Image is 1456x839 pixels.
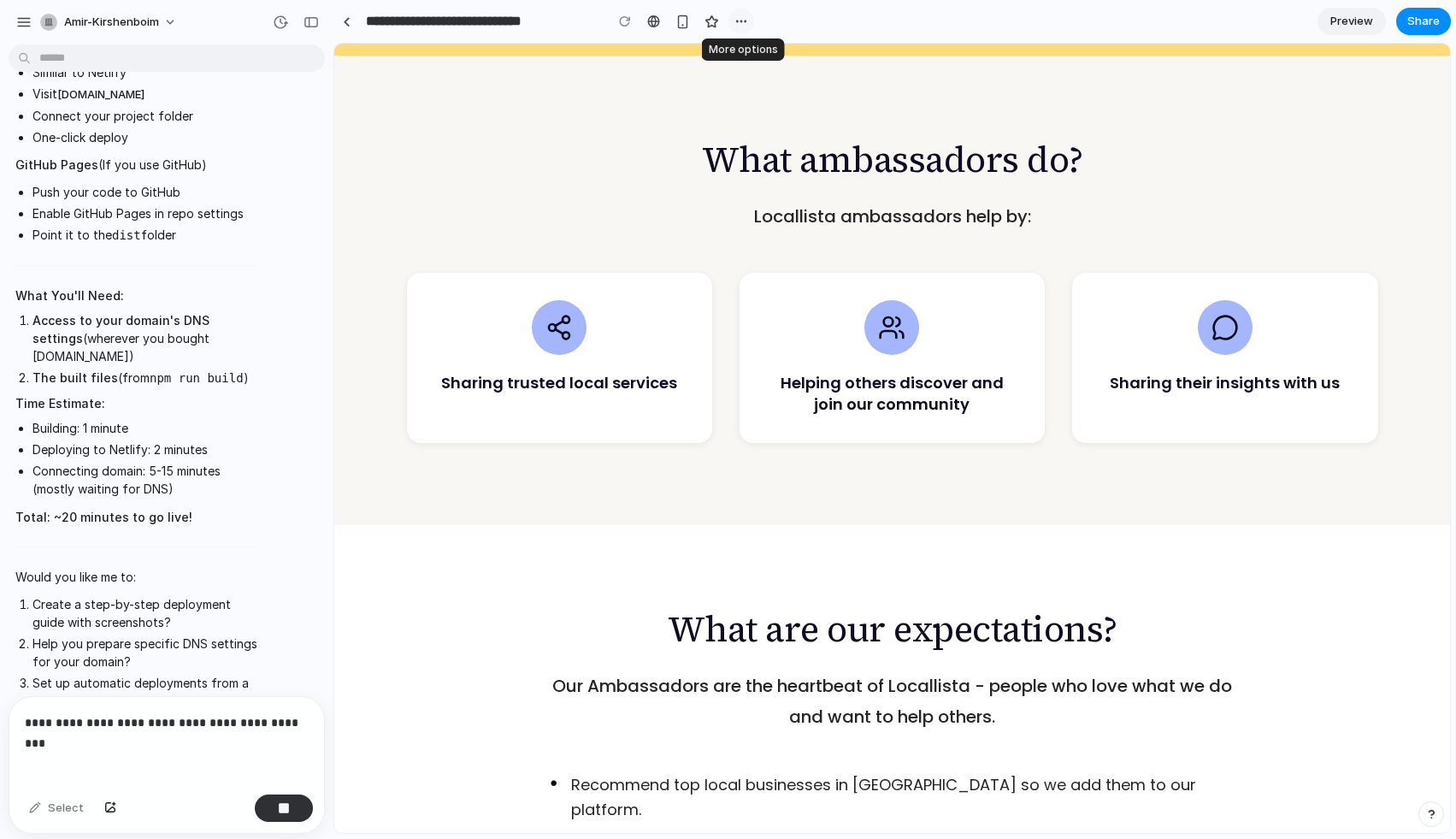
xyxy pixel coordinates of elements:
[702,38,785,61] div: More options
[73,157,1044,188] p: Locallista ambassadors help by:
[32,635,260,671] li: Help you prepare specific DNS settings for your domain?
[32,419,260,437] li: Building: 1 minute
[32,369,260,387] li: (from )
[32,85,260,103] li: Visit
[32,313,209,346] strong: Access to your domain's DNS settings
[32,674,260,710] li: Set up automatic deployments from a Git repository?
[100,328,351,350] h3: Sharing trusted local services
[15,510,192,524] strong: Total: ~20 minutes to go live!
[15,156,260,174] p: (If you use GitHub)
[112,228,141,242] code: dist
[15,287,260,304] h3: What You'll Need:
[32,63,260,81] li: Similar to Netlify
[1330,13,1373,30] span: Preview
[32,183,260,201] li: Push your code to GitHub
[32,440,260,458] li: Deploying to Netlify: 2 minutes
[216,730,223,779] div: •
[201,564,916,606] h2: What are our expectations?
[32,204,260,222] li: Enable GitHub Pages in repo settings
[15,568,260,586] p: Would you like me to:
[33,9,186,36] button: amir-kirshenboim
[15,157,98,172] strong: GitHub Pages
[32,107,260,125] li: Connect your project folder
[57,87,144,101] a: [DOMAIN_NAME]
[32,311,260,365] li: (wherever you bought [DOMAIN_NAME])
[32,462,260,498] li: Connecting domain: 5-15 minutes (mostly waiting for DNS)
[765,328,1016,350] h3: Sharing their insights with us
[201,627,916,688] p: Our Ambassadors are the heartbeat of Locallista - people who love what we do and want to help oth...
[433,328,683,371] h3: Helping others discover and join our community
[1407,13,1440,30] span: Share
[32,226,260,245] li: Point it to the folder
[32,128,260,146] li: One-click deploy
[64,14,159,31] span: amir-kirshenboim
[150,371,244,385] code: npm run build
[1317,8,1386,35] a: Preview
[32,370,118,385] strong: The built files
[73,94,1044,137] h2: What ambassadors do?
[15,394,260,412] h3: Time Estimate:
[32,595,260,631] li: Create a step-by-step deployment guide with screenshots?
[237,730,900,779] p: Recommend top local businesses in [GEOGRAPHIC_DATA] so we add them to our platform.
[1396,8,1451,35] button: Share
